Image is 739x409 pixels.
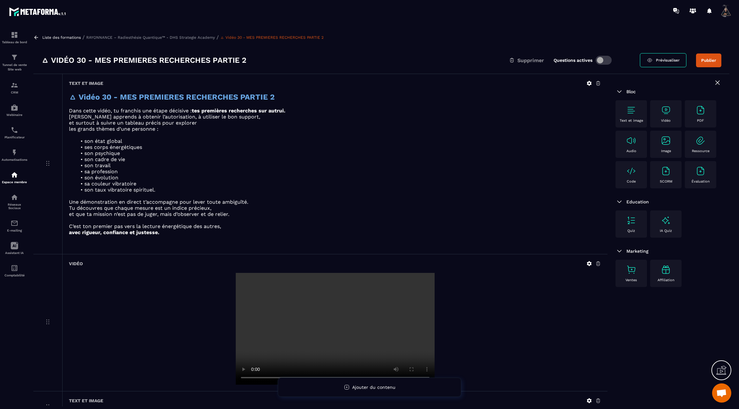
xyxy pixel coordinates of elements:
span: son état global [84,138,122,144]
img: text-image no-wra [661,135,671,146]
p: Webinaire [2,113,27,117]
p: SCORM [660,179,672,184]
span: Prévisualiser [656,58,680,62]
a: RAYONNANCE – Radiesthésie Quantique™ - DHS Strategie Academy [86,35,215,40]
span: ses corps énergétiques [84,144,142,150]
img: automations [11,171,18,179]
a: Assistant IA [2,237,27,259]
p: Ventes [625,278,637,282]
img: text-image [661,265,671,275]
span: son travail [84,162,111,168]
span: sa profession [84,168,118,175]
p: Ressource [692,149,709,153]
span: sa couleur vibratoire [84,181,136,187]
img: text-image no-wra [695,105,706,115]
span: les grands thèmes d’une personne : [69,126,158,132]
img: arrow-down [616,247,623,255]
span: son cadre de vie [84,156,125,162]
span: Dans cette vidéo, tu franchis une étape décisive : [69,108,192,114]
img: scheduler [11,126,18,134]
p: Image [661,149,671,153]
span: Supprimer [517,57,544,63]
p: Espace membre [2,180,27,184]
a: social-networksocial-networkRéseaux Sociaux [2,189,27,215]
h3: 🜂 Vidéo 30 - MES PREMIERES RECHERCHES PARTIE 2 [41,55,246,65]
p: Comptabilité [2,274,27,277]
a: emailemailE-mailing [2,215,27,237]
img: text-image no-wra [695,166,706,176]
p: PDF [697,119,704,123]
span: C’est ton premier pas vers la lecture énergétique des autres, [69,223,221,229]
div: Ouvrir le chat [712,383,731,403]
p: Réseaux Sociaux [2,203,27,210]
img: accountant [11,264,18,272]
span: son taux vibratoire spirituel. [84,187,155,193]
span: Tu découvres que chaque mesure est un indice précieux, [69,205,211,211]
strong: 🜂 Vidéo 30 - MES PREMIERES RECHERCHES PARTIE 2 [69,93,275,102]
a: Liste des formations [42,35,81,40]
img: text-image no-wra [626,135,636,146]
span: et surtout à suivre un tableau précis pour explorer [69,120,197,126]
p: Vidéo [661,119,671,123]
img: social-network [11,193,18,201]
h6: Vidéo [69,261,83,266]
p: Assistant IA [2,251,27,255]
p: Affiliation [658,278,675,282]
button: Publier [696,53,721,67]
img: text-image no-wra [695,135,706,146]
img: text-image [661,215,671,225]
span: son psychique [84,150,120,156]
a: formationformationTableau de bord [2,26,27,49]
p: Text et image [620,119,643,123]
h6: Text et image [69,398,103,403]
label: Questions actives [554,58,592,63]
strong: tes premières recherches sur autrui. [192,108,285,114]
span: son évolution [84,175,118,181]
span: Bloc [626,89,636,94]
img: arrow-down [616,88,623,95]
p: Évaluation [692,179,710,184]
strong: avec rigueur, confiance et justesse. [69,229,159,235]
a: schedulerschedulerPlanificateur [2,121,27,144]
a: accountantaccountantComptabilité [2,259,27,282]
p: E-mailing [2,229,27,232]
img: formation [11,81,18,89]
p: Code [627,179,636,184]
a: automationsautomationsWebinaire [2,99,27,121]
img: text-image no-wra [626,215,636,225]
span: Ajouter du contenu [352,385,395,390]
p: CRM [2,91,27,94]
span: [PERSON_NAME] apprends à obtenir l’autorisation, à utiliser le bon support, [69,114,260,120]
img: formation [11,31,18,39]
img: text-image no-wra [626,265,636,275]
span: Une démonstration en direct t’accompagne pour lever toute ambiguïté. [69,199,248,205]
span: / [82,34,85,40]
h6: Text et image [69,81,103,86]
p: Quiz [627,229,635,233]
img: text-image no-wra [626,105,636,115]
p: IA Quiz [660,229,672,233]
img: arrow-down [616,198,623,206]
img: text-image no-wra [626,166,636,176]
a: formationformationCRM [2,77,27,99]
p: Tableau de bord [2,40,27,44]
span: Marketing [626,249,649,254]
a: automationsautomationsEspace membre [2,166,27,189]
p: Automatisations [2,158,27,161]
img: automations [11,104,18,111]
img: text-image no-wra [661,166,671,176]
span: / [217,34,219,40]
a: Prévisualiser [640,53,686,67]
img: formation [11,53,18,61]
img: text-image no-wra [661,105,671,115]
a: formationformationTunnel de vente Site web [2,49,27,77]
img: email [11,219,18,227]
a: automationsautomationsAutomatisations [2,144,27,166]
img: logo [9,6,67,17]
p: Planificateur [2,135,27,139]
span: Education [626,199,649,204]
img: automations [11,149,18,156]
a: 🜂 Vidéo 30 - MES PREMIERES RECHERCHES PARTIE 2 [220,35,324,40]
